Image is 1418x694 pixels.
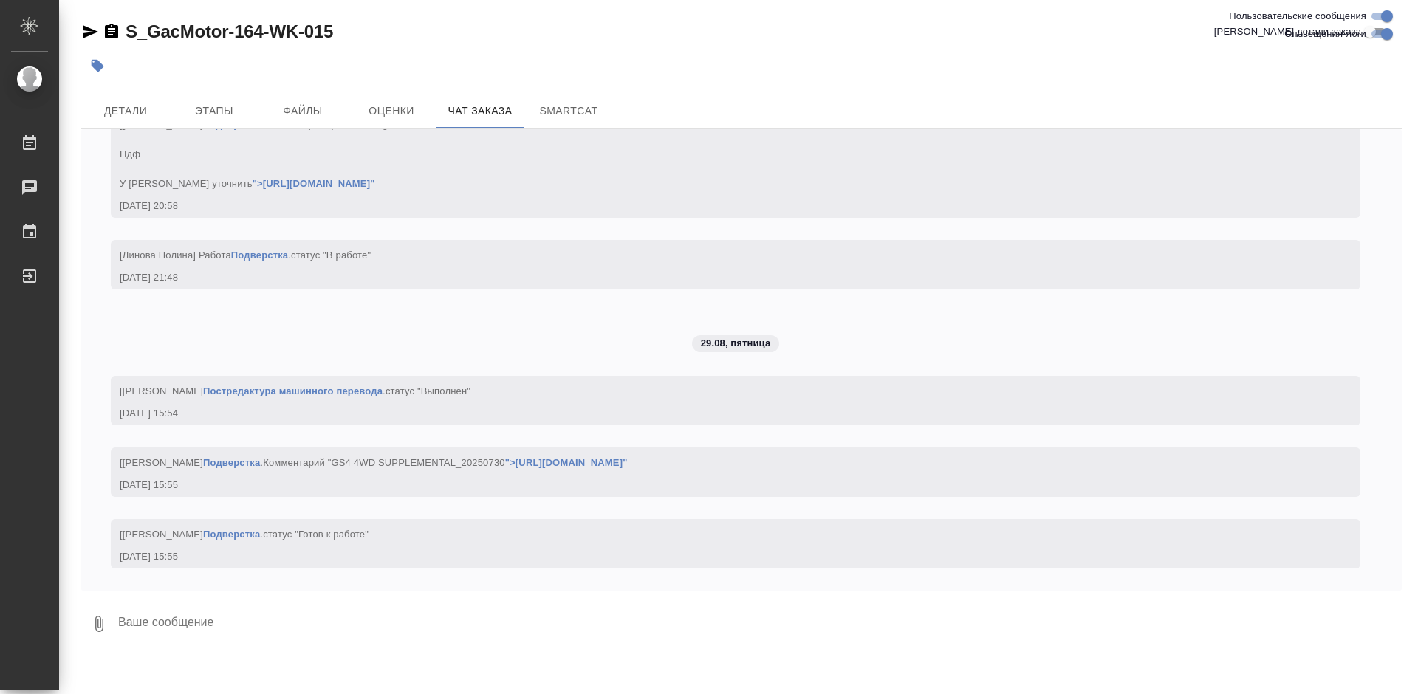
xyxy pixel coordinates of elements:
a: Подверстка [203,529,260,540]
a: S_GacMotor-164-WK-015 [126,21,333,41]
button: Скопировать ссылку [103,23,120,41]
div: [DATE] 15:54 [120,406,1309,421]
a: ">[URL][DOMAIN_NAME]" [505,457,628,468]
span: статус "В работе" [291,250,371,261]
span: Пользовательские сообщения [1229,9,1366,24]
span: Комментарий "GS4 4WD SUPPLEMENTAL_20250730 [263,457,627,468]
span: [PERSON_NAME] детали заказа [1214,24,1361,39]
span: [[PERSON_NAME] . [120,529,369,540]
a: Подверстка [203,119,260,130]
span: Файлы [267,102,338,120]
span: статус "Выполнен" [386,385,470,396]
span: Оценки [356,102,427,120]
span: Комментарий "parts catalog Пдф У [PERSON_NAME] уточнить [120,119,388,189]
button: Добавить тэг [81,49,114,82]
div: [DATE] 21:48 [120,270,1309,285]
span: [[PERSON_NAME] . [120,457,628,468]
span: Оповещения-логи [1284,27,1366,41]
span: Детали [90,102,161,120]
a: Подверстка [231,250,288,261]
p: 29.08, пятница [701,336,771,351]
span: [[PERSON_NAME] . [120,385,470,396]
span: [Линова Полина] Работа . [120,250,371,261]
div: [DATE] 15:55 [120,478,1309,492]
a: ">[URL][DOMAIN_NAME]" [253,178,375,189]
button: Скопировать ссылку для ЯМессенджера [81,23,99,41]
a: Подверстка [203,457,260,468]
span: статус "Готов к работе" [263,529,369,540]
div: [DATE] 20:58 [120,199,1309,213]
a: Постредактура машинного перевода [203,385,383,396]
span: SmartCat [533,102,604,120]
span: Чат заказа [445,102,516,120]
div: [DATE] 15:55 [120,549,1309,564]
span: [[PERSON_NAME] . [120,119,388,189]
span: Этапы [179,102,250,120]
